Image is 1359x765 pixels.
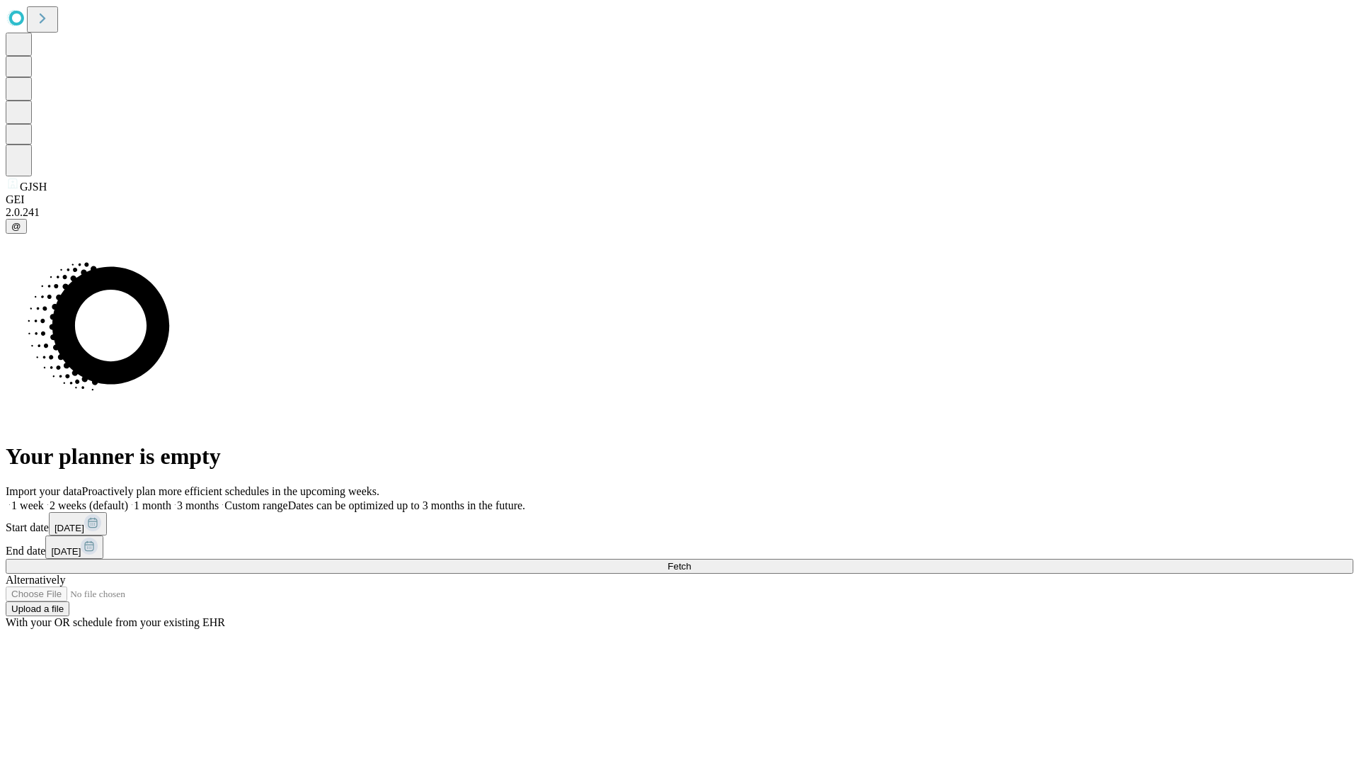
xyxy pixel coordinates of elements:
span: [DATE] [51,546,81,557]
button: [DATE] [49,512,107,535]
button: Fetch [6,559,1353,574]
button: Upload a file [6,601,69,616]
span: GJSH [20,181,47,193]
div: GEI [6,193,1353,206]
span: 2 weeks (default) [50,499,128,511]
h1: Your planner is empty [6,443,1353,470]
div: Start date [6,512,1353,535]
span: 3 months [177,499,219,511]
button: [DATE] [45,535,103,559]
span: @ [11,221,21,232]
span: Alternatively [6,574,65,586]
span: Dates can be optimized up to 3 months in the future. [288,499,525,511]
span: [DATE] [55,523,84,533]
button: @ [6,219,27,234]
span: Import your data [6,485,82,497]
span: Fetch [667,561,691,572]
div: End date [6,535,1353,559]
div: 2.0.241 [6,206,1353,219]
span: Custom range [224,499,287,511]
span: Proactively plan more efficient schedules in the upcoming weeks. [82,485,379,497]
span: 1 week [11,499,44,511]
span: With your OR schedule from your existing EHR [6,616,225,628]
span: 1 month [134,499,171,511]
